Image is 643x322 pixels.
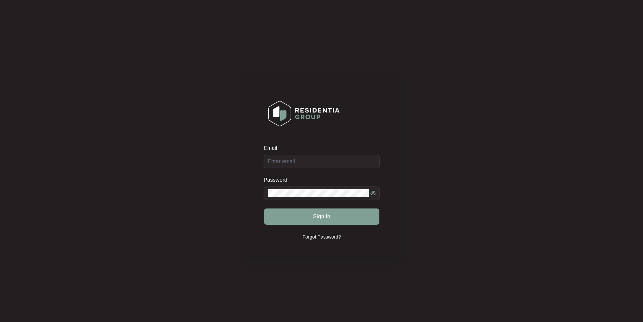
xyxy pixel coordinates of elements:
[264,145,282,152] label: Email
[313,213,330,221] span: Sign in
[302,233,341,240] p: Forgot Password?
[264,155,380,168] input: Email
[264,177,292,183] label: Password
[268,189,369,197] input: Password
[370,191,376,196] span: eye-invisible
[264,96,344,131] img: Login Logo
[264,208,379,225] button: Sign in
